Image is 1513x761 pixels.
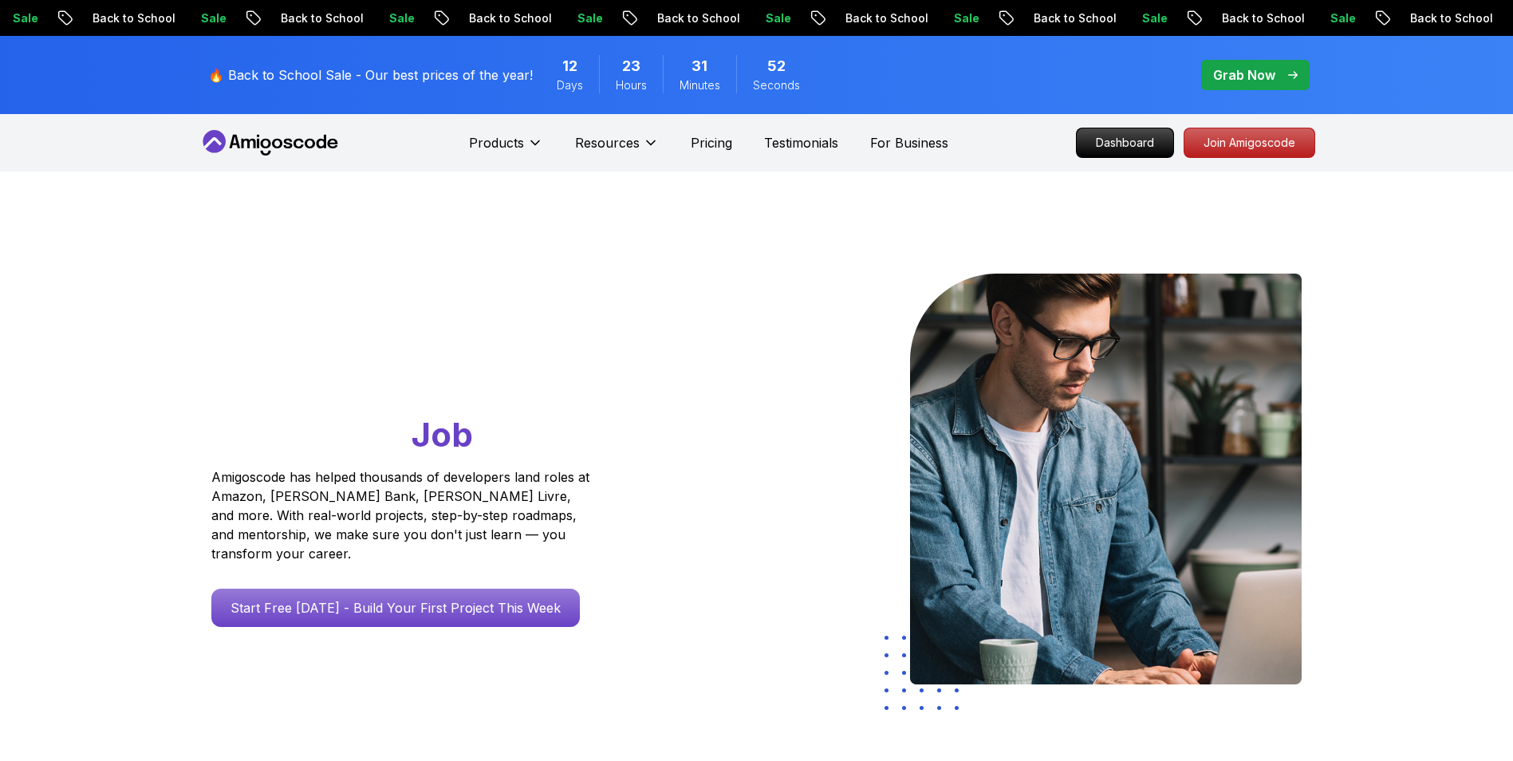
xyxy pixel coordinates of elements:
[142,10,250,26] p: Back to School
[870,133,948,152] a: For Business
[815,10,866,26] p: Sale
[575,133,659,165] button: Resources
[575,133,640,152] p: Resources
[764,133,838,152] a: Testimonials
[680,77,720,93] span: Minutes
[211,274,651,458] h1: Go From Learning to Hired: Master Java, Spring Boot & Cloud Skills That Get You the
[211,467,594,563] p: Amigoscode has helped thousands of developers land roles at Amazon, [PERSON_NAME] Bank, [PERSON_N...
[707,10,815,26] p: Back to School
[330,10,439,26] p: Back to School
[691,55,707,77] span: 31 Minutes
[439,10,490,26] p: Sale
[1380,10,1431,26] p: Sale
[1083,10,1192,26] p: Back to School
[691,133,732,152] a: Pricing
[910,274,1302,684] img: hero
[616,77,647,93] span: Hours
[412,414,473,455] span: Job
[1184,128,1314,157] p: Join Amigoscode
[1192,10,1243,26] p: Sale
[208,65,533,85] p: 🔥 Back to School Sale - Our best prices of the year!
[211,589,580,627] a: Start Free [DATE] - Build Your First Project This Week
[1213,65,1275,85] p: Grab Now
[622,55,640,77] span: 23 Hours
[753,77,800,93] span: Seconds
[895,10,1003,26] p: Back to School
[1184,128,1315,158] a: Join Amigoscode
[1003,10,1054,26] p: Sale
[767,55,786,77] span: 52 Seconds
[62,10,113,26] p: Sale
[469,133,524,152] p: Products
[518,10,627,26] p: Back to School
[627,10,678,26] p: Sale
[1076,128,1174,158] a: Dashboard
[469,133,543,165] button: Products
[1077,128,1173,157] p: Dashboard
[562,55,577,77] span: 12 Days
[557,77,583,93] span: Days
[250,10,301,26] p: Sale
[1271,10,1380,26] p: Back to School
